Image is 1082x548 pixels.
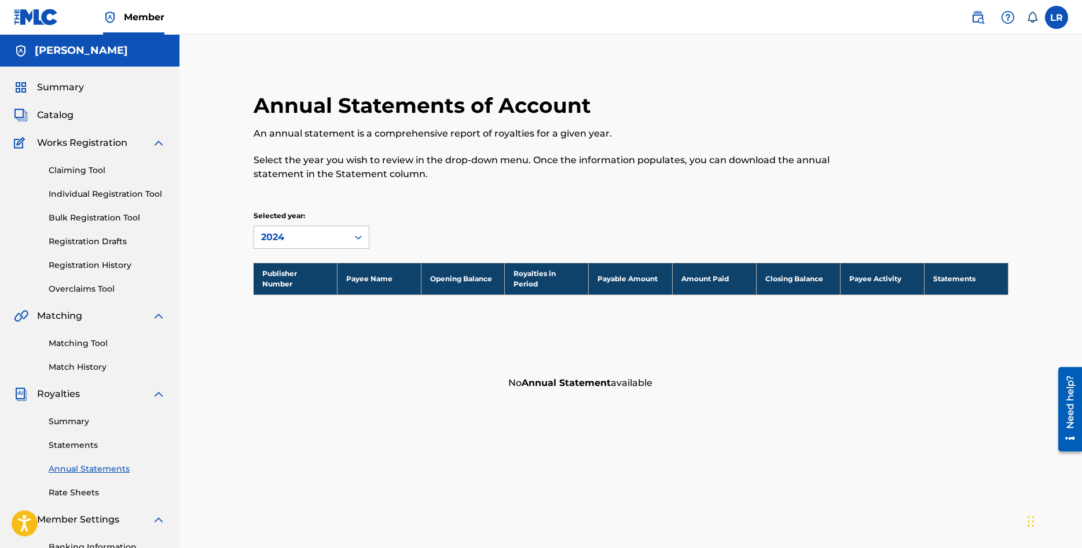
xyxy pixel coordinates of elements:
p: Select the year you wish to review in the drop-down menu. Once the information populates, you can... [254,153,835,181]
div: No available [503,370,1008,396]
a: Match History [49,361,166,373]
img: Top Rightsholder [103,10,117,24]
th: Statements [924,263,1008,295]
a: Summary [49,415,166,428]
img: expand [152,309,166,323]
a: Individual Registration Tool [49,188,166,200]
th: Payee Name [337,263,421,295]
a: Registration Drafts [49,236,166,248]
a: SummarySummary [14,80,84,94]
img: Works Registration [14,136,29,150]
a: Bulk Registration Tool [49,212,166,224]
th: Royalties in Period [505,263,589,295]
img: MLC Logo [14,9,58,25]
p: An annual statement is a comprehensive report of royalties for a given year. [254,127,835,141]
span: Catalog [37,108,74,122]
img: Summary [14,80,28,94]
img: expand [152,387,166,401]
th: Payee Activity [840,263,924,295]
img: expand [152,513,166,527]
img: Accounts [14,44,28,58]
span: Member [124,10,164,24]
span: Royalties [37,387,80,401]
iframe: Chat Widget [1024,492,1082,548]
img: Royalties [14,387,28,401]
a: Statements [49,439,166,451]
a: Rate Sheets [49,487,166,499]
div: 2024 [261,230,341,244]
div: Drag [1028,504,1035,539]
h5: Luke [35,44,128,57]
th: Opening Balance [421,263,505,295]
a: Public Search [966,6,989,29]
img: search [971,10,985,24]
img: Matching [14,309,28,323]
a: Registration History [49,259,166,271]
div: Notifications [1026,12,1038,23]
span: Member Settings [37,513,119,527]
th: Publisher Number [254,263,338,295]
a: Overclaims Tool [49,283,166,295]
h2: Annual Statements of Account [254,93,597,119]
a: Claiming Tool [49,164,166,176]
div: Help [996,6,1019,29]
th: Closing Balance [756,263,840,295]
th: Amount Paid [673,263,757,295]
span: Summary [37,80,84,94]
a: Matching Tool [49,337,166,350]
a: Annual Statements [49,463,166,475]
span: Works Registration [37,136,127,150]
a: CatalogCatalog [14,108,74,122]
iframe: Resource Center [1050,361,1082,457]
img: Member Settings [14,513,28,527]
div: User Menu [1045,6,1068,29]
th: Payable Amount [589,263,673,295]
strong: Annual Statement [522,377,611,388]
img: expand [152,136,166,150]
img: help [1001,10,1015,24]
p: Selected year: [254,211,369,221]
span: Matching [37,309,82,323]
img: Catalog [14,108,28,122]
